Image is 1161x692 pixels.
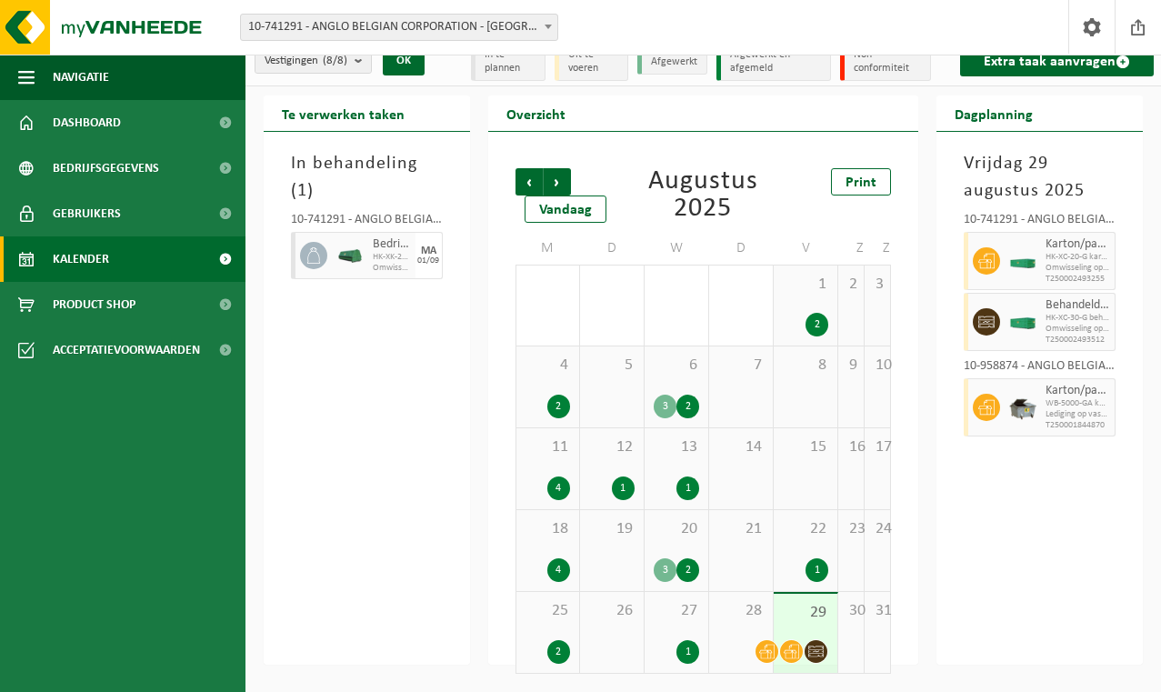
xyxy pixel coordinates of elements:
[642,168,765,223] div: Augustus 2025
[964,360,1116,378] div: 10-958874 - ANGLO BELGIAN CORPORATION/VYNCKIER - [GEOGRAPHIC_DATA]
[291,150,443,205] h3: In behandeling ( )
[1046,335,1110,346] span: T250002493512
[874,437,881,457] span: 17
[718,356,764,376] span: 7
[53,327,200,373] span: Acceptatievoorwaarden
[783,519,828,539] span: 22
[471,43,545,81] li: In te plannen
[525,519,570,539] span: 18
[716,43,831,81] li: Afgewerkt en afgemeld
[544,168,571,196] span: Volgende
[547,640,570,664] div: 2
[1046,298,1110,313] span: Behandeld hout (B)
[936,95,1051,131] h2: Dagplanning
[831,168,891,196] a: Print
[53,55,109,100] span: Navigatie
[718,437,764,457] span: 14
[654,395,676,418] div: 3
[323,55,347,66] count: (8/8)
[1046,409,1110,420] span: Lediging op vaste frequentie
[654,601,699,621] span: 27
[240,14,558,41] span: 10-741291 - ANGLO BELGIAN CORPORATION - GENT
[580,232,645,265] td: D
[53,100,121,145] span: Dashboard
[383,46,425,75] button: OK
[555,43,628,81] li: Uit te voeren
[53,282,135,327] span: Product Shop
[783,275,828,295] span: 1
[547,476,570,500] div: 4
[654,437,699,457] span: 13
[1046,324,1110,335] span: Omwisseling op aanvraag
[255,46,372,74] button: Vestigingen(8/8)
[53,191,121,236] span: Gebruikers
[1009,255,1036,268] img: HK-XC-20-GN-00
[874,356,881,376] span: 10
[838,232,865,265] td: Z
[840,43,930,81] li: Non-conformiteit
[874,275,881,295] span: 3
[783,603,828,623] span: 29
[589,437,635,457] span: 12
[846,176,876,190] span: Print
[654,519,699,539] span: 20
[865,232,891,265] td: Z
[676,558,699,582] div: 2
[264,95,423,131] h2: Te verwerken taken
[525,437,570,457] span: 11
[1046,384,1110,398] span: Karton/papier, los (bedrijven)
[1046,274,1110,285] span: T250002493255
[709,232,774,265] td: D
[589,356,635,376] span: 5
[336,249,364,263] img: HK-XK-22-GN-00
[241,15,557,40] span: 10-741291 - ANGLO BELGIAN CORPORATION - GENT
[547,558,570,582] div: 4
[1046,398,1110,409] span: WB-5000-GA karton/papier, los (bedrijven)
[525,196,606,223] div: Vandaag
[637,50,707,75] li: Afgewerkt
[547,395,570,418] div: 2
[676,395,699,418] div: 2
[964,150,1116,205] h3: Vrijdag 29 augustus 2025
[783,437,828,457] span: 15
[1046,252,1110,263] span: HK-XC-20-G karton/papier, los (bedrijven)- LAGE C20
[676,640,699,664] div: 1
[373,237,411,252] span: Bedrijfsrestafval
[645,232,709,265] td: W
[297,182,307,200] span: 1
[373,252,411,263] span: HK-XK-22-G bedrijfsrestafval
[1046,420,1110,431] span: T250001844870
[515,232,580,265] td: M
[806,558,828,582] div: 1
[373,263,411,274] span: Omwisseling op aanvraag
[783,356,828,376] span: 8
[612,476,635,500] div: 1
[718,519,764,539] span: 21
[525,356,570,376] span: 4
[654,558,676,582] div: 3
[53,145,159,191] span: Bedrijfsgegevens
[1009,394,1036,421] img: WB-5000-GAL-GY-01
[874,519,881,539] span: 24
[847,437,855,457] span: 16
[847,519,855,539] span: 23
[806,313,828,336] div: 2
[53,236,109,282] span: Kalender
[1046,263,1110,274] span: Omwisseling op aanvraag
[960,47,1154,76] a: Extra taak aanvragen
[421,246,436,256] div: MA
[589,519,635,539] span: 19
[964,214,1116,232] div: 10-741291 - ANGLO BELGIAN CORPORATION - [GEOGRAPHIC_DATA]
[847,601,855,621] span: 30
[847,356,855,376] span: 9
[774,232,838,265] td: V
[874,601,881,621] span: 31
[1009,316,1036,329] img: HK-XC-30-GN-00
[417,256,439,266] div: 01/09
[1046,313,1110,324] span: HK-XC-30-G behandeld hout (B)
[589,601,635,621] span: 26
[654,356,699,376] span: 6
[488,95,584,131] h2: Overzicht
[515,168,543,196] span: Vorige
[1046,237,1110,252] span: Karton/papier, los (bedrijven)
